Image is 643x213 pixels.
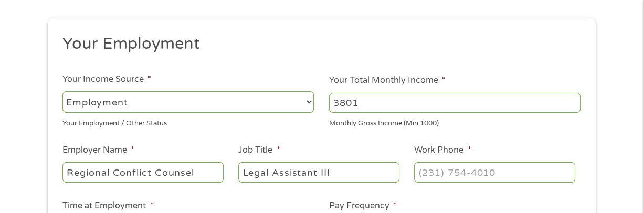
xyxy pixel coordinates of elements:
[414,145,471,156] label: Work Phone
[62,74,151,85] label: Your Income Source
[329,75,446,86] label: Your Total Monthly Income
[414,162,575,182] input: (231) 754-4010
[62,34,573,55] h2: Your Employment
[238,162,399,182] input: Cashier
[329,115,581,129] div: Monthly Gross Income (Min 1000)
[62,200,153,211] label: Time at Employment
[62,145,134,156] label: Employer Name
[329,200,397,211] label: Pay Frequency
[238,145,280,156] label: Job Title
[62,162,223,182] input: Walmart
[62,115,314,129] div: Your Employment / Other Status
[329,93,581,113] input: 1800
